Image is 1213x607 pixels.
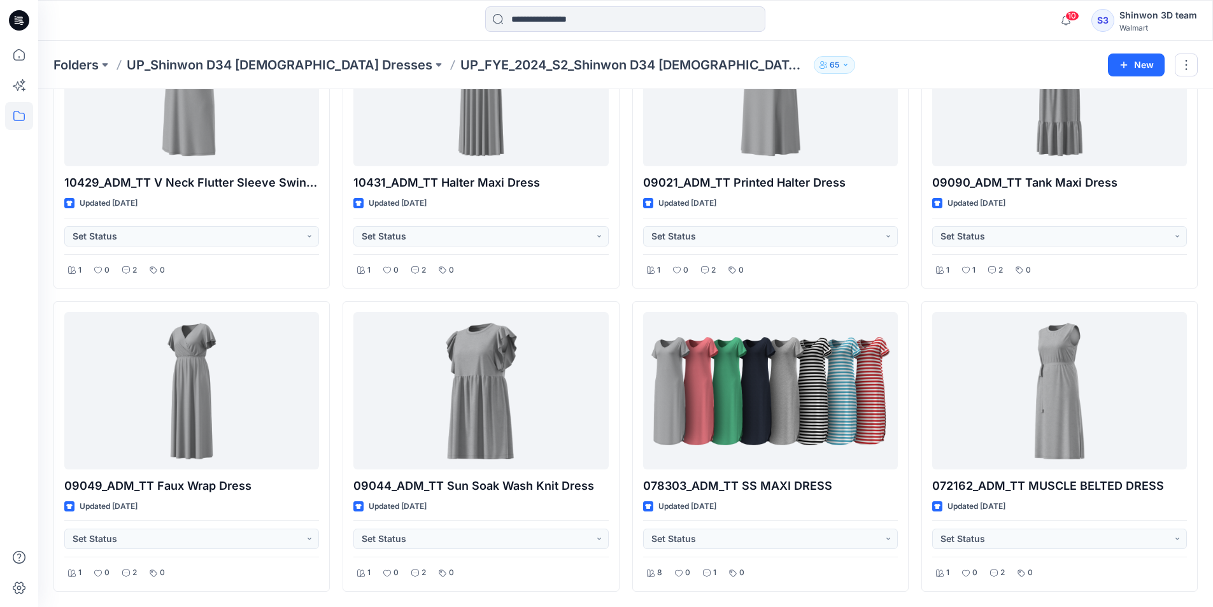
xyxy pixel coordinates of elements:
p: 1 [713,566,716,580]
div: S3 [1091,9,1114,32]
p: 0 [449,566,454,580]
p: Updated [DATE] [369,197,427,210]
p: 0 [394,264,399,277]
p: 1 [78,264,82,277]
p: 0 [1026,264,1031,277]
p: 2 [711,264,716,277]
span: 10 [1065,11,1079,21]
p: 0 [104,566,110,580]
p: 0 [394,566,399,580]
p: 8 [657,566,662,580]
p: 2 [998,264,1003,277]
p: 1 [946,566,949,580]
p: 0 [1028,566,1033,580]
p: 2 [422,566,426,580]
p: 2 [422,264,426,277]
p: 09021_ADM_TT Printed Halter Dress [643,174,898,192]
p: 1 [367,264,371,277]
p: Updated [DATE] [947,500,1005,513]
button: New [1108,54,1165,76]
p: 10431_ADM_TT Halter Maxi Dress [353,174,608,192]
p: 0 [449,264,454,277]
p: 1 [972,264,975,277]
p: 0 [160,264,165,277]
p: 0 [739,264,744,277]
p: 0 [972,566,977,580]
p: 10429_ADM_TT V Neck Flutter Sleeve Swing Mini Dress [64,174,319,192]
p: 09090_ADM_TT Tank Maxi Dress [932,174,1187,192]
a: 09044_ADM_TT Sun Soak Wash Knit Dress [353,312,608,469]
p: 65 [830,58,839,72]
p: 09044_ADM_TT Sun Soak Wash Knit Dress [353,477,608,495]
a: 09049_ADM_TT Faux Wrap Dress [64,312,319,469]
p: 1 [367,566,371,580]
p: Updated [DATE] [80,500,138,513]
p: 1 [657,264,660,277]
p: Updated [DATE] [369,500,427,513]
p: Updated [DATE] [658,197,716,210]
a: Folders [53,56,99,74]
p: Updated [DATE] [658,500,716,513]
p: 09049_ADM_TT Faux Wrap Dress [64,477,319,495]
p: 078303_ADM_TT SS MAXI DRESS [643,477,898,495]
p: 1 [78,566,82,580]
p: UP_FYE_2024_S2_Shinwon D34 [DEMOGRAPHIC_DATA] Dresses [460,56,809,74]
p: Updated [DATE] [947,197,1005,210]
p: 0 [685,566,690,580]
p: 2 [132,566,137,580]
p: 072162_ADM_TT MUSCLE BELTED DRESS [932,477,1187,495]
div: Shinwon 3D team [1119,8,1197,23]
p: 0 [104,264,110,277]
a: UP_Shinwon D34 [DEMOGRAPHIC_DATA] Dresses [127,56,432,74]
p: 1 [946,264,949,277]
a: 078303_ADM_TT SS MAXI DRESS [643,312,898,469]
p: 2 [132,264,137,277]
p: Updated [DATE] [80,197,138,210]
button: 65 [814,56,855,74]
a: 072162_ADM_TT MUSCLE BELTED DRESS [932,312,1187,469]
div: Walmart [1119,23,1197,32]
p: 0 [160,566,165,580]
p: 0 [683,264,688,277]
p: 0 [739,566,744,580]
p: 2 [1000,566,1005,580]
